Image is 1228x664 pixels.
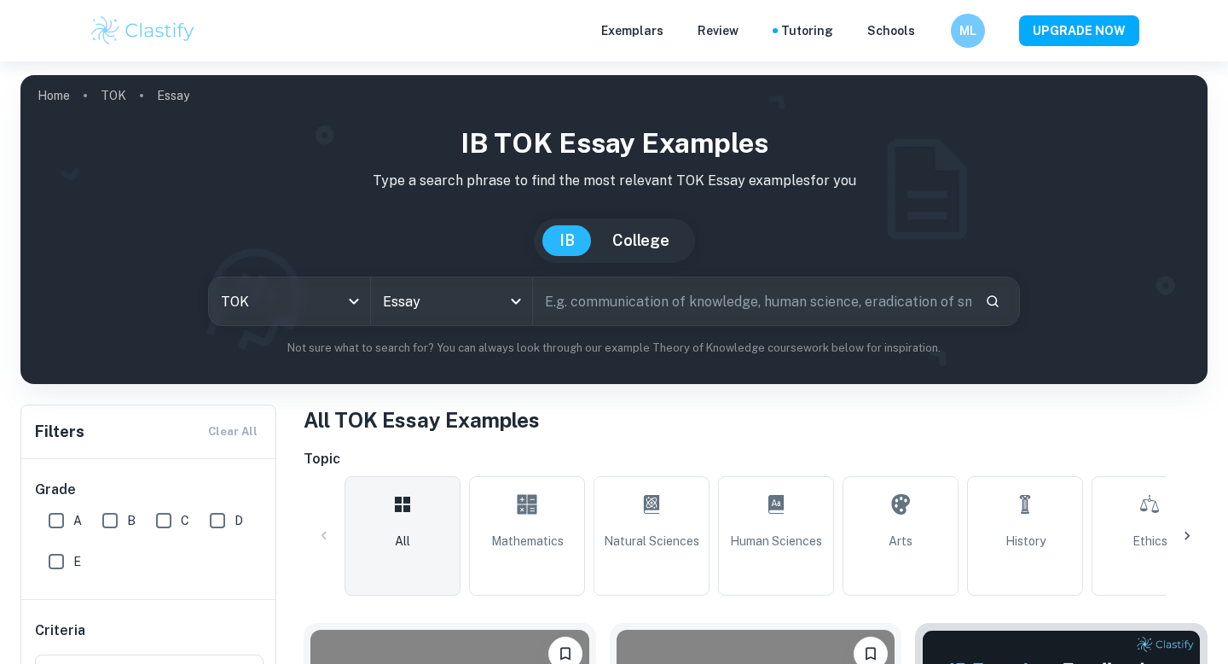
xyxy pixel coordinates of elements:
[34,340,1194,357] p: Not sure what to search for? You can always look through our example Theory of Knowledge coursewo...
[235,511,243,530] span: D
[889,532,912,550] span: Arts
[73,552,81,571] span: E
[34,123,1194,164] h1: IB TOK Essay examples
[38,84,70,108] a: Home
[542,225,592,256] button: IB
[959,21,978,40] h6: ML
[35,420,84,444] h6: Filters
[1132,532,1167,550] span: Ethics
[929,26,937,35] button: Help and Feedback
[35,480,264,500] h6: Grade
[73,511,82,530] span: A
[1005,532,1046,550] span: History
[533,277,971,325] input: E.g. communication of knowledge, human science, eradication of smallpox...
[101,84,126,108] a: TOK
[371,277,532,325] div: Essay
[304,449,1208,469] h6: Topic
[604,532,699,550] span: Natural Sciences
[951,14,985,48] button: ML
[35,620,85,641] h6: Criteria
[1019,15,1139,46] button: UPGRADE NOW
[89,14,197,48] img: Clastify logo
[730,532,822,550] span: Human Sciences
[698,21,739,40] p: Review
[978,287,1007,316] button: Search
[601,21,663,40] p: Exemplars
[781,21,833,40] a: Tutoring
[304,405,1208,435] h1: All TOK Essay Examples
[209,277,370,325] div: TOK
[595,225,686,256] button: College
[867,21,915,40] a: Schools
[157,86,189,105] p: Essay
[395,532,410,550] span: All
[34,171,1194,191] p: Type a search phrase to find the most relevant TOK Essay examples for you
[20,75,1208,384] img: profile cover
[181,511,189,530] span: C
[127,511,136,530] span: B
[491,532,564,550] span: Mathematics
